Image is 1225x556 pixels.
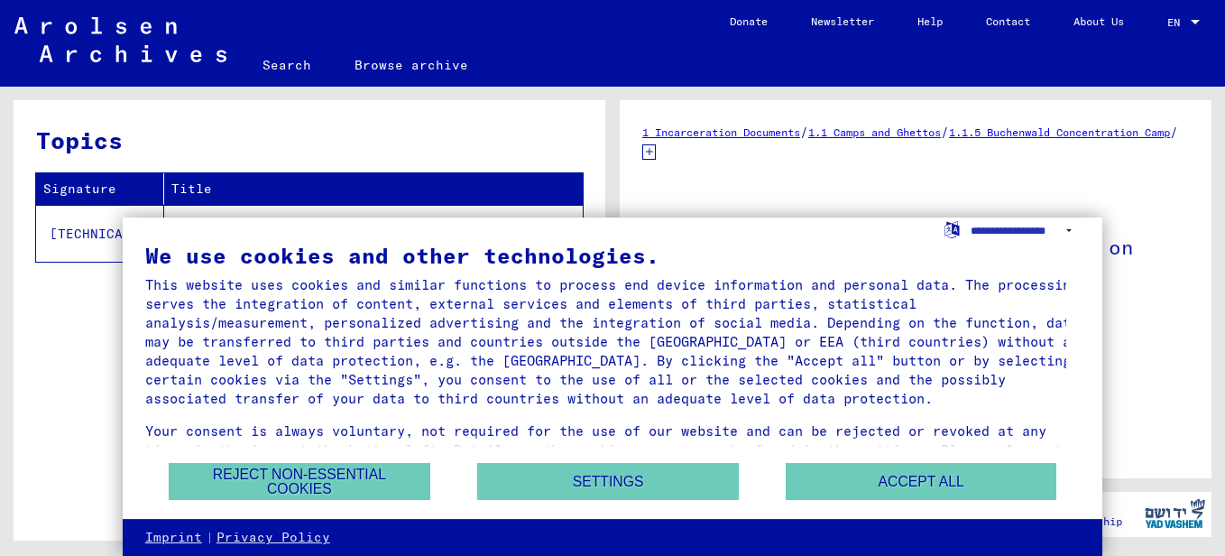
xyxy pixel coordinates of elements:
[477,463,739,500] button: Settings
[145,422,1080,478] div: Your consent is always voluntary, not required for the use of our website and can be rejected or ...
[36,173,164,205] th: Signature
[169,463,430,500] button: Reject non-essential cookies
[36,123,582,158] h3: Topics
[145,529,202,547] a: Imprint
[808,125,941,139] a: 1.1 Camps and Ghettos
[949,125,1170,139] a: 1.1.5 Buchenwald Concentration Camp
[1167,16,1187,29] span: EN
[145,245,1080,266] div: We use cookies and other technologies.
[1141,491,1209,536] img: yv_logo.png
[36,205,164,262] td: [TECHNICAL_ID]
[1170,124,1178,140] span: /
[786,463,1056,500] button: Accept all
[164,205,583,262] td: Personal file of [PERSON_NAME], born on [DEMOGRAPHIC_DATA]
[241,43,333,87] a: Search
[145,275,1080,408] div: This website uses cookies and similar functions to process end device information and personal da...
[216,529,330,547] a: Privacy Policy
[164,173,583,205] th: Title
[14,17,226,62] img: Arolsen_neg.svg
[642,206,1189,315] h1: Personal file of [PERSON_NAME], born on [DEMOGRAPHIC_DATA]
[642,125,800,139] a: 1 Incarceration Documents
[941,124,949,140] span: /
[800,124,808,140] span: /
[333,43,490,87] a: Browse archive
